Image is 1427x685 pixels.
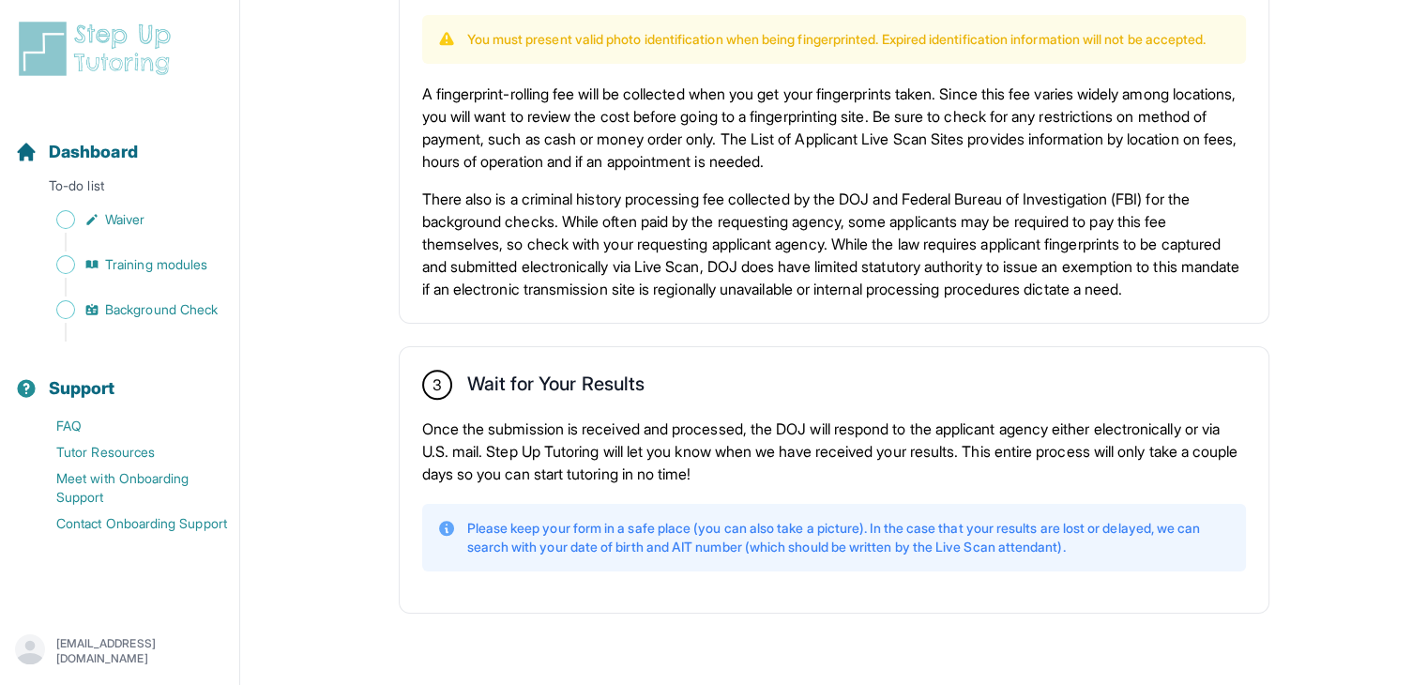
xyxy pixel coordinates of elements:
p: You must present valid photo identification when being fingerprinted. Expired identification info... [467,30,1207,49]
a: Background Check [15,297,239,323]
p: There also is a criminal history processing fee collected by the DOJ and Federal Bureau of Invest... [422,188,1246,300]
p: A fingerprint-rolling fee will be collected when you get your fingerprints taken. Since this fee ... [422,83,1246,173]
p: Please keep your form in a safe place (you can also take a picture). In the case that your result... [467,519,1231,556]
button: [EMAIL_ADDRESS][DOMAIN_NAME] [15,634,224,668]
span: Background Check [105,300,218,319]
p: To-do list [8,176,232,203]
p: Once the submission is received and processed, the DOJ will respond to the applicant agency eithe... [422,418,1246,485]
p: [EMAIL_ADDRESS][DOMAIN_NAME] [56,636,224,666]
h2: Wait for Your Results [467,373,645,403]
img: logo [15,19,182,79]
span: Support [49,375,115,402]
a: Meet with Onboarding Support [15,465,239,510]
a: Dashboard [15,139,138,165]
button: Dashboard [8,109,232,173]
span: Dashboard [49,139,138,165]
span: Training modules [105,255,207,274]
button: Support [8,345,232,409]
a: Contact Onboarding Support [15,510,239,537]
a: FAQ [15,413,239,439]
a: Tutor Resources [15,439,239,465]
span: 3 [432,373,441,396]
a: Training modules [15,251,239,278]
span: Waiver [105,210,144,229]
a: Waiver [15,206,239,233]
